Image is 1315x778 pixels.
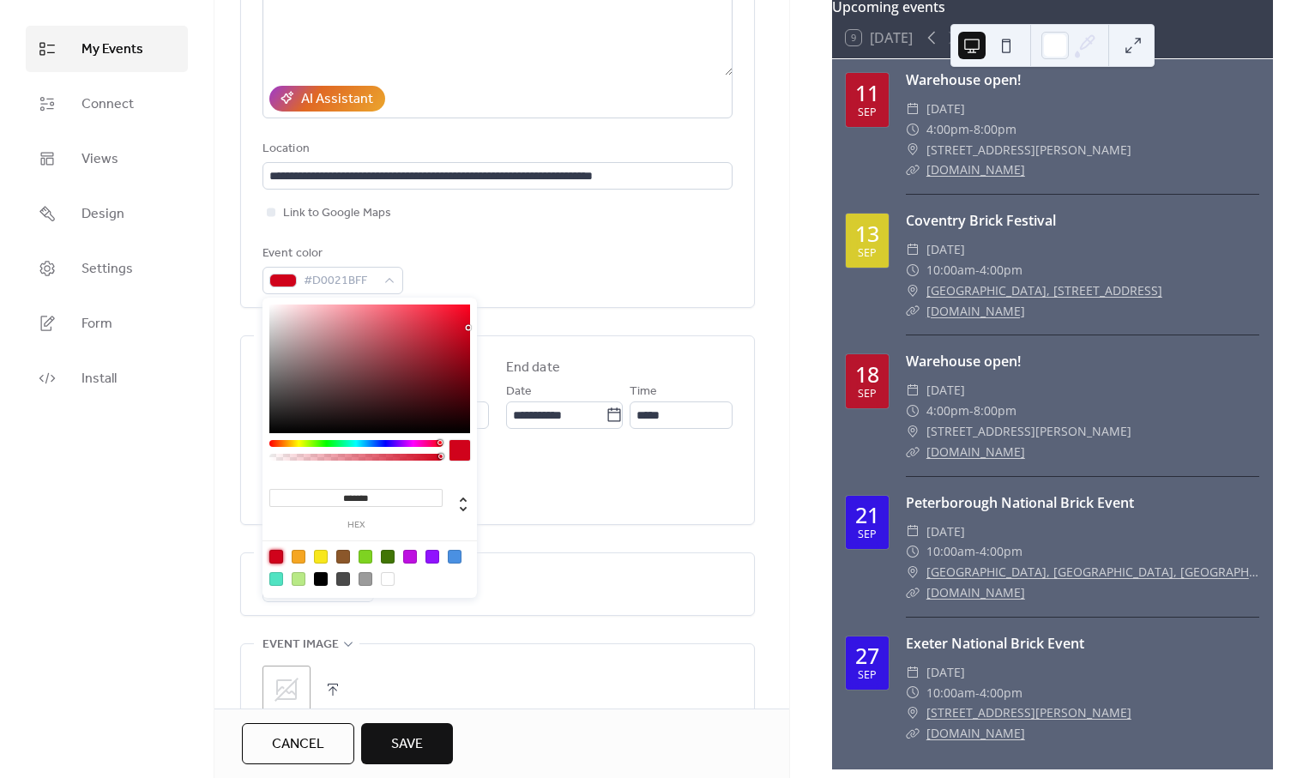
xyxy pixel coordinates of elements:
[858,107,877,118] div: Sep
[81,369,117,389] span: Install
[906,582,920,603] div: ​
[926,584,1025,600] a: [DOMAIN_NAME]
[855,223,879,244] div: 13
[974,401,1016,421] span: 8:00pm
[926,683,975,703] span: 10:00am
[906,703,920,723] div: ​
[969,119,974,140] span: -
[906,634,1084,653] a: Exeter National Brick Event
[381,572,395,586] div: #FFFFFF
[906,301,920,322] div: ​
[269,521,443,530] label: hex
[926,119,969,140] span: 4:00pm
[26,136,188,182] a: Views
[262,244,400,264] div: Event color
[425,550,439,564] div: #9013FE
[359,550,372,564] div: #7ED321
[906,380,920,401] div: ​
[630,382,657,402] span: Time
[969,401,974,421] span: -
[926,522,965,542] span: [DATE]
[906,352,1021,371] a: Warehouse open!
[269,86,385,112] button: AI Assistant
[906,541,920,562] div: ​
[262,666,311,714] div: ;
[26,355,188,401] a: Install
[283,203,391,224] span: Link to Google Maps
[926,161,1025,178] a: [DOMAIN_NAME]
[906,401,920,421] div: ​
[926,239,965,260] span: [DATE]
[906,421,920,442] div: ​
[381,550,395,564] div: #417505
[980,683,1022,703] span: 4:00pm
[81,259,133,280] span: Settings
[926,703,1131,723] a: [STREET_ADDRESS][PERSON_NAME]
[858,529,877,540] div: Sep
[242,723,354,764] button: Cancel
[262,635,339,655] span: Event image
[906,160,920,180] div: ​
[336,572,350,586] div: #4A4A4A
[855,82,879,104] div: 11
[336,550,350,564] div: #8B572A
[26,81,188,127] a: Connect
[906,99,920,119] div: ​
[906,522,920,542] div: ​
[314,550,328,564] div: #F8E71C
[448,550,461,564] div: #4A90E2
[855,364,879,385] div: 18
[980,260,1022,280] span: 4:00pm
[272,734,324,755] span: Cancel
[292,572,305,586] div: #B8E986
[975,260,980,280] span: -
[975,541,980,562] span: -
[906,260,920,280] div: ​
[926,662,965,683] span: [DATE]
[980,541,1022,562] span: 4:00pm
[926,562,1259,582] a: [GEOGRAPHIC_DATA], [GEOGRAPHIC_DATA], [GEOGRAPHIC_DATA]. PE2 5RQ
[26,190,188,237] a: Design
[906,239,920,260] div: ​
[975,683,980,703] span: -
[906,683,920,703] div: ​
[81,94,134,115] span: Connect
[926,140,1131,160] span: [STREET_ADDRESS][PERSON_NAME]
[906,442,920,462] div: ​
[858,670,877,681] div: Sep
[81,204,124,225] span: Design
[926,421,1131,442] span: [STREET_ADDRESS][PERSON_NAME]
[304,271,376,292] span: #D0021BFF
[314,572,328,586] div: #000000
[361,723,453,764] button: Save
[301,89,373,110] div: AI Assistant
[269,550,283,564] div: #D0021B
[926,541,975,562] span: 10:00am
[359,572,372,586] div: #9B9B9B
[81,314,112,335] span: Form
[81,149,118,170] span: Views
[855,504,879,526] div: 21
[403,550,417,564] div: #BD10E0
[926,443,1025,460] a: [DOMAIN_NAME]
[292,550,305,564] div: #F5A623
[926,303,1025,319] a: [DOMAIN_NAME]
[26,245,188,292] a: Settings
[974,119,1016,140] span: 8:00pm
[906,140,920,160] div: ​
[926,99,965,119] span: [DATE]
[926,260,975,280] span: 10:00am
[926,401,969,421] span: 4:00pm
[855,645,879,666] div: 27
[858,248,877,259] div: Sep
[906,119,920,140] div: ​
[858,389,877,400] div: Sep
[506,358,560,378] div: End date
[926,725,1025,741] a: [DOMAIN_NAME]
[26,300,188,347] a: Form
[906,70,1021,89] a: Warehouse open!
[926,380,965,401] span: [DATE]
[906,662,920,683] div: ​
[506,382,532,402] span: Date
